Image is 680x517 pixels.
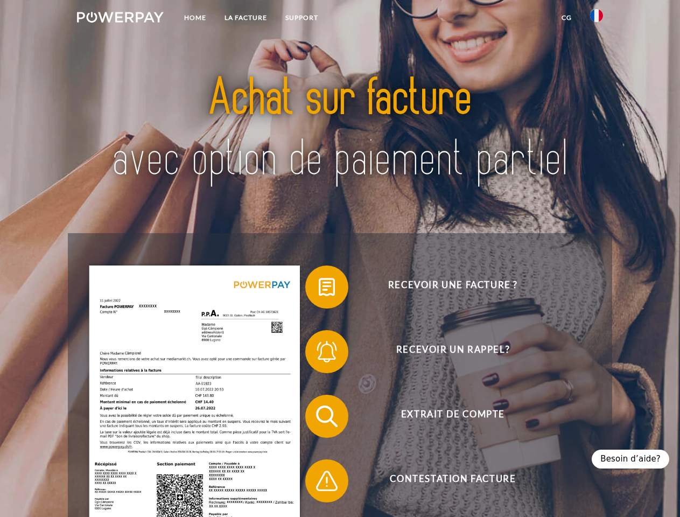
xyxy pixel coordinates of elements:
[313,403,340,430] img: qb_search.svg
[305,330,585,373] button: Recevoir un rappel?
[321,330,585,373] span: Recevoir un rappel?
[321,266,585,309] span: Recevoir une facture ?
[592,450,669,469] div: Besoin d’aide?
[313,274,340,301] img: qb_bill.svg
[276,8,327,27] a: Support
[321,459,585,502] span: Contestation Facture
[175,8,215,27] a: Home
[215,8,276,27] a: LA FACTURE
[103,52,577,206] img: title-powerpay_fr.svg
[590,9,603,22] img: fr
[77,12,164,23] img: logo-powerpay-white.svg
[305,266,585,309] button: Recevoir une facture ?
[305,459,585,502] button: Contestation Facture
[552,8,581,27] a: CG
[305,395,585,438] button: Extrait de compte
[321,395,585,438] span: Extrait de compte
[313,338,340,365] img: qb_bell.svg
[313,467,340,494] img: qb_warning.svg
